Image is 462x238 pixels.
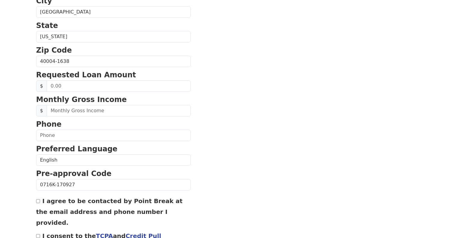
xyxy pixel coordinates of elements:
input: Phone [36,130,191,141]
strong: Zip Code [36,46,72,54]
input: Zip Code [36,56,191,67]
strong: Preferred Language [36,145,117,153]
input: City [36,6,191,18]
p: Monthly Gross Income [36,94,191,105]
input: Monthly Gross Income [47,105,191,116]
input: Pre-approval Code [36,179,191,190]
span: $ [36,105,47,116]
strong: Requested Loan Amount [36,71,136,79]
strong: Phone [36,120,62,128]
label: I agree to be contacted by Point Break at the email address and phone number I provided. [36,197,183,226]
input: 0.00 [47,80,191,92]
span: $ [36,80,47,92]
strong: Pre-approval Code [36,169,112,178]
strong: State [36,21,58,30]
